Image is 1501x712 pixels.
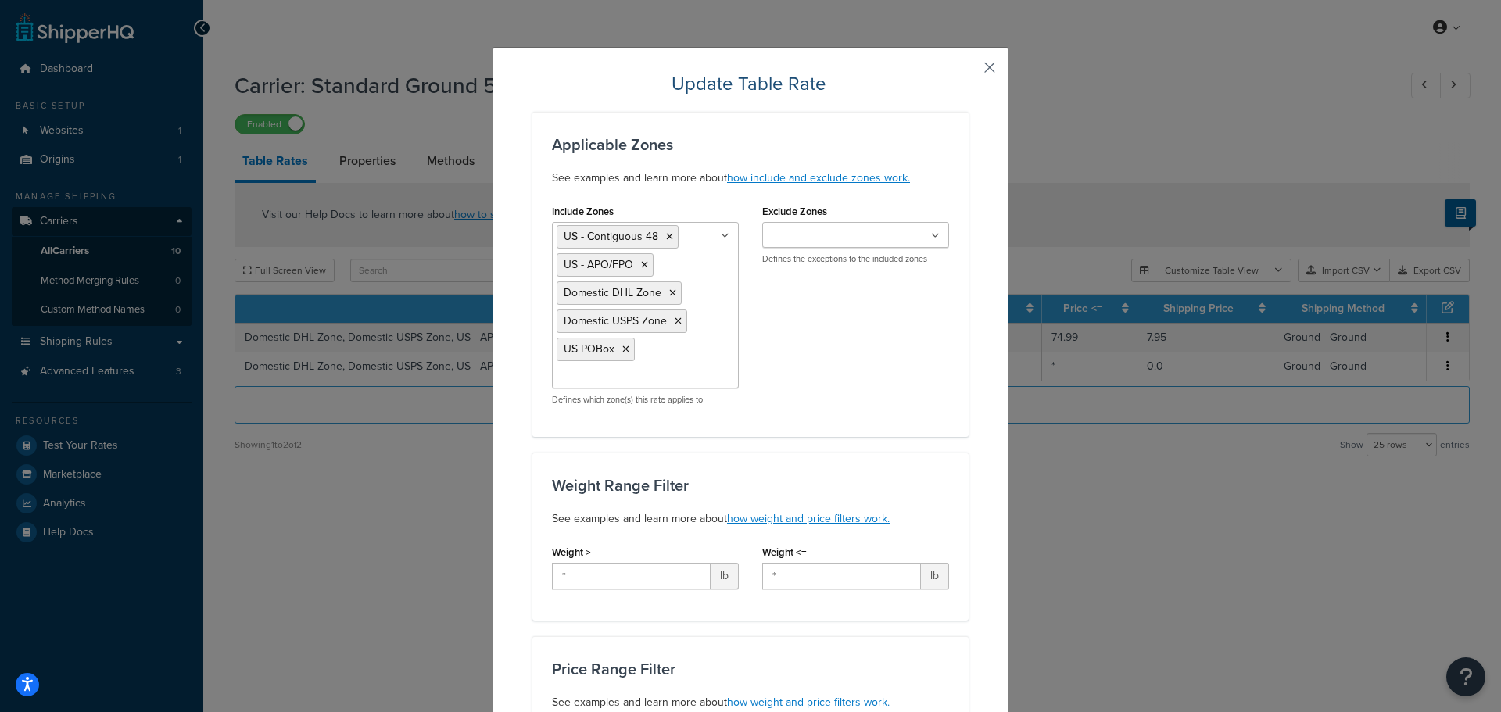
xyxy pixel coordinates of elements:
[552,169,949,188] p: See examples and learn more about
[762,546,807,558] label: Weight <=
[532,71,969,96] h2: Update Table Rate
[552,394,739,406] p: Defines which zone(s) this rate applies to
[762,206,827,217] label: Exclude Zones
[727,170,910,186] a: how include and exclude zones work.
[921,563,949,589] span: lb
[552,546,591,558] label: Weight >
[711,563,739,589] span: lb
[564,313,667,329] span: Domestic USPS Zone
[552,660,949,678] h3: Price Range Filter
[552,206,614,217] label: Include Zones
[552,693,949,712] p: See examples and learn more about
[762,253,949,265] p: Defines the exceptions to the included zones
[552,477,949,494] h3: Weight Range Filter
[552,136,949,153] h3: Applicable Zones
[727,510,890,527] a: how weight and price filters work.
[564,228,658,245] span: US - Contiguous 48
[564,256,633,273] span: US - APO/FPO
[727,694,890,710] a: how weight and price filters work.
[564,284,661,301] span: Domestic DHL Zone
[552,510,949,528] p: See examples and learn more about
[564,341,614,357] span: US POBox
